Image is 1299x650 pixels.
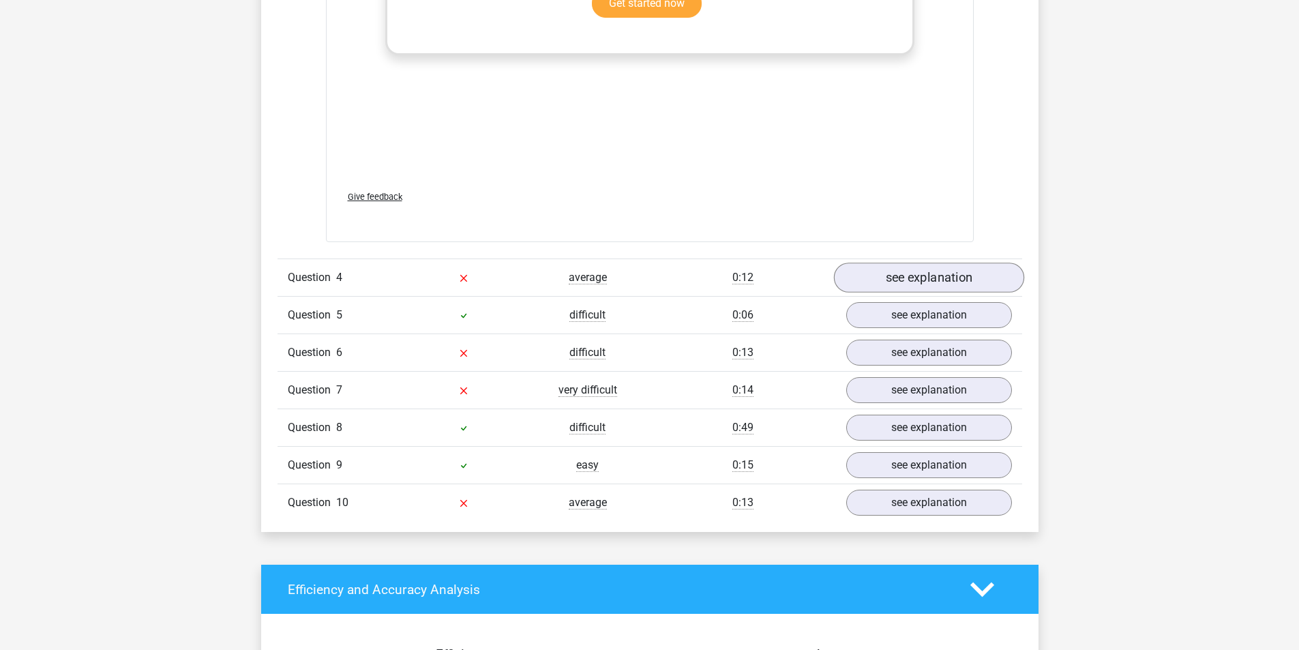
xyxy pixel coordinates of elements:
span: average [569,271,607,284]
a: see explanation [846,415,1012,441]
span: difficult [569,346,606,359]
a: see explanation [846,490,1012,516]
h4: Efficiency and Accuracy Analysis [288,582,950,597]
span: Question [288,307,336,323]
span: 0:13 [732,346,753,359]
span: Question [288,457,336,473]
span: 0:49 [732,421,753,434]
span: 0:12 [732,271,753,284]
span: 0:06 [732,308,753,322]
span: 0:15 [732,458,753,472]
span: easy [576,458,599,472]
span: 8 [336,421,342,434]
span: Question [288,344,336,361]
span: 5 [336,308,342,321]
span: Question [288,419,336,436]
span: average [569,496,607,509]
a: see explanation [846,377,1012,403]
a: see explanation [833,263,1024,293]
span: 6 [336,346,342,359]
a: see explanation [846,452,1012,478]
span: Question [288,494,336,511]
span: Give feedback [348,192,402,202]
span: 9 [336,458,342,471]
span: 10 [336,496,348,509]
span: Question [288,382,336,398]
span: 0:14 [732,383,753,397]
span: very difficult [558,383,617,397]
a: see explanation [846,302,1012,328]
a: see explanation [846,340,1012,366]
span: Question [288,269,336,286]
span: 7 [336,383,342,396]
span: 4 [336,271,342,284]
span: 0:13 [732,496,753,509]
span: difficult [569,421,606,434]
span: difficult [569,308,606,322]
